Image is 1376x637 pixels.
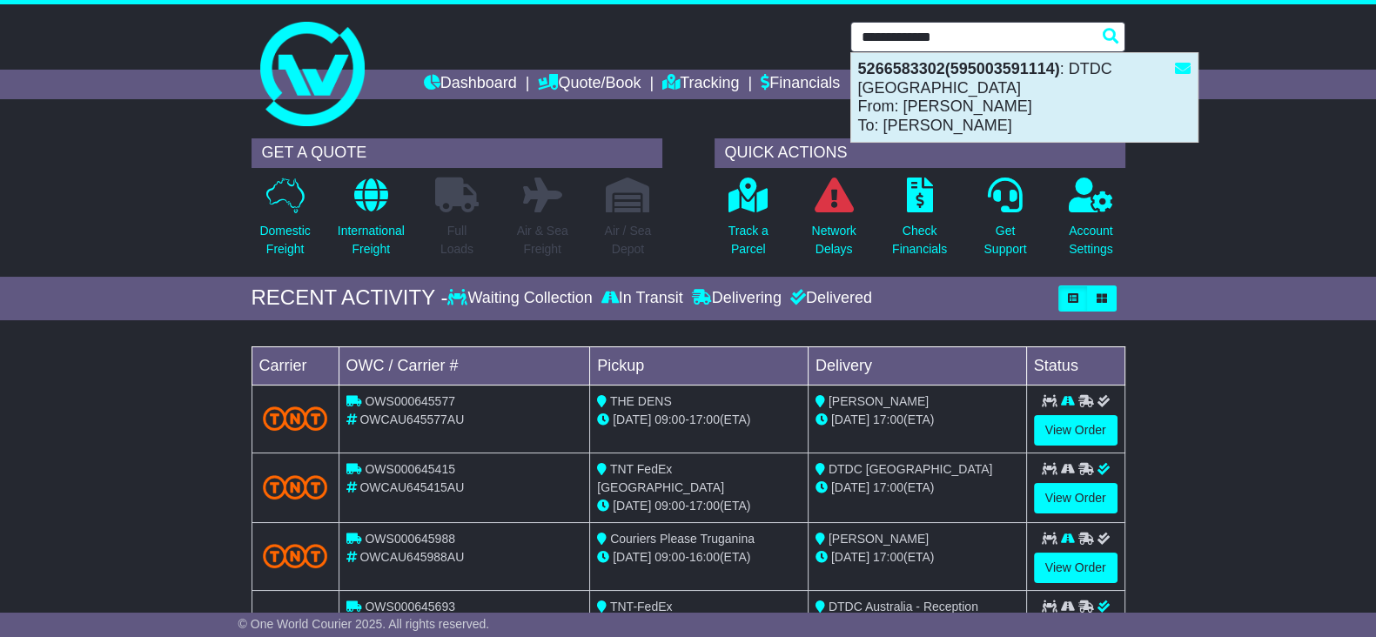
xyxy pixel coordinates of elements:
[816,548,1019,567] div: (ETA)
[605,222,652,258] p: Air / Sea Depot
[808,346,1026,385] td: Delivery
[263,406,328,430] img: TNT_Domestic.png
[613,412,651,426] span: [DATE]
[610,394,672,408] span: THE DENS
[983,222,1026,258] p: Get Support
[1034,483,1118,513] a: View Order
[829,532,929,546] span: [PERSON_NAME]
[831,550,869,564] span: [DATE]
[688,289,786,308] div: Delivering
[597,462,724,494] span: TNT FedEx [GEOGRAPHIC_DATA]
[359,412,464,426] span: OWCAU645577AU
[873,480,903,494] span: 17:00
[252,138,662,168] div: GET A QUOTE
[447,289,596,308] div: Waiting Collection
[689,499,720,513] span: 17:00
[873,550,903,564] span: 17:00
[365,462,455,476] span: OWS000645415
[851,53,1198,142] div: : DTDC [GEOGRAPHIC_DATA] From: [PERSON_NAME] To: [PERSON_NAME]
[263,544,328,567] img: TNT_Domestic.png
[654,499,685,513] span: 09:00
[831,412,869,426] span: [DATE]
[338,222,405,258] p: International Freight
[610,532,755,546] span: Couriers Please Truganina
[891,177,948,268] a: CheckFinancials
[365,600,455,614] span: OWS000645693
[816,411,1019,429] div: (ETA)
[810,177,856,268] a: NetworkDelays
[424,70,517,99] a: Dashboard
[238,617,490,631] span: © One World Courier 2025. All rights reserved.
[365,532,455,546] span: OWS000645988
[435,222,479,258] p: Full Loads
[654,550,685,564] span: 09:00
[613,499,651,513] span: [DATE]
[689,412,720,426] span: 17:00
[1068,177,1114,268] a: AccountSettings
[829,462,993,476] span: DTDC [GEOGRAPHIC_DATA]
[359,550,464,564] span: OWCAU645988AU
[728,222,769,258] p: Track a Parcel
[590,346,809,385] td: Pickup
[263,475,328,499] img: TNT_Domestic.png
[1034,553,1118,583] a: View Order
[597,548,801,567] div: - (ETA)
[829,394,929,408] span: [PERSON_NAME]
[613,550,651,564] span: [DATE]
[983,177,1027,268] a: GetSupport
[597,411,801,429] div: - (ETA)
[715,138,1125,168] div: QUICK ACTIONS
[597,497,801,515] div: - (ETA)
[786,289,872,308] div: Delivered
[597,600,724,632] span: TNT-FedEx [GEOGRAPHIC_DATA]
[517,222,568,258] p: Air & Sea Freight
[1069,222,1113,258] p: Account Settings
[258,177,311,268] a: DomesticFreight
[892,222,947,258] p: Check Financials
[252,346,339,385] td: Carrier
[359,480,464,494] span: OWCAU645415AU
[858,60,1060,77] strong: 5266583302(595003591114)
[654,412,685,426] span: 09:00
[728,177,769,268] a: Track aParcel
[538,70,641,99] a: Quote/Book
[1034,415,1118,446] a: View Order
[1026,346,1124,385] td: Status
[259,222,310,258] p: Domestic Freight
[831,480,869,494] span: [DATE]
[811,222,856,258] p: Network Delays
[337,177,406,268] a: InternationalFreight
[829,600,978,614] span: DTDC Australia - Reception
[873,412,903,426] span: 17:00
[252,285,448,311] div: RECENT ACTIVITY -
[689,550,720,564] span: 16:00
[339,346,590,385] td: OWC / Carrier #
[761,70,840,99] a: Financials
[365,394,455,408] span: OWS000645577
[662,70,739,99] a: Tracking
[597,289,688,308] div: In Transit
[816,479,1019,497] div: (ETA)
